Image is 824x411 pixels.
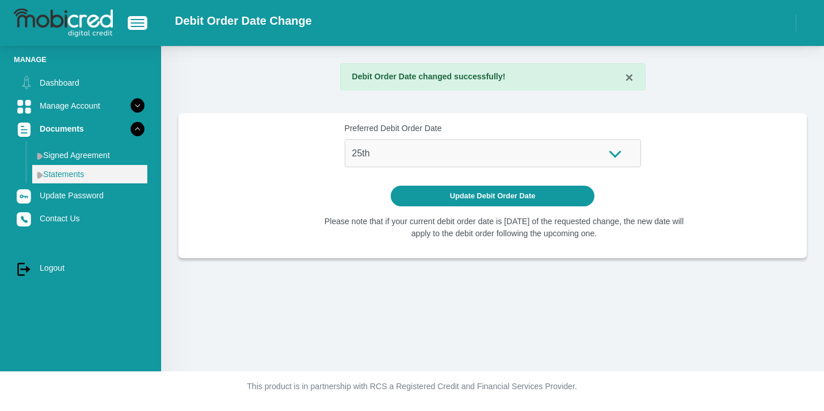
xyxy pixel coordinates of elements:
h2: Debit Order Date Change [175,14,312,28]
a: Dashboard [14,72,147,94]
a: Contact Us [14,208,147,229]
a: Manage Account [14,95,147,117]
a: Update Password [14,185,147,206]
img: logo-mobicred.svg [14,9,113,37]
strong: Debit Order Date changed successfully! [352,72,506,81]
li: Manage [14,54,147,65]
label: Preferred Debit Order Date [345,122,641,135]
li: Please note that if your current debit order date is [DATE] of the requested change, the new date... [315,216,693,240]
a: Statements [32,165,147,183]
p: This product is in partnership with RCS a Registered Credit and Financial Services Provider. [93,381,731,393]
button: × [625,71,633,84]
img: menu arrow [37,152,43,160]
img: menu arrow [37,171,43,179]
button: Update Debit Order Date [391,186,595,206]
a: Documents [14,118,147,140]
a: Logout [14,257,147,279]
a: Signed Agreement [32,146,147,164]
